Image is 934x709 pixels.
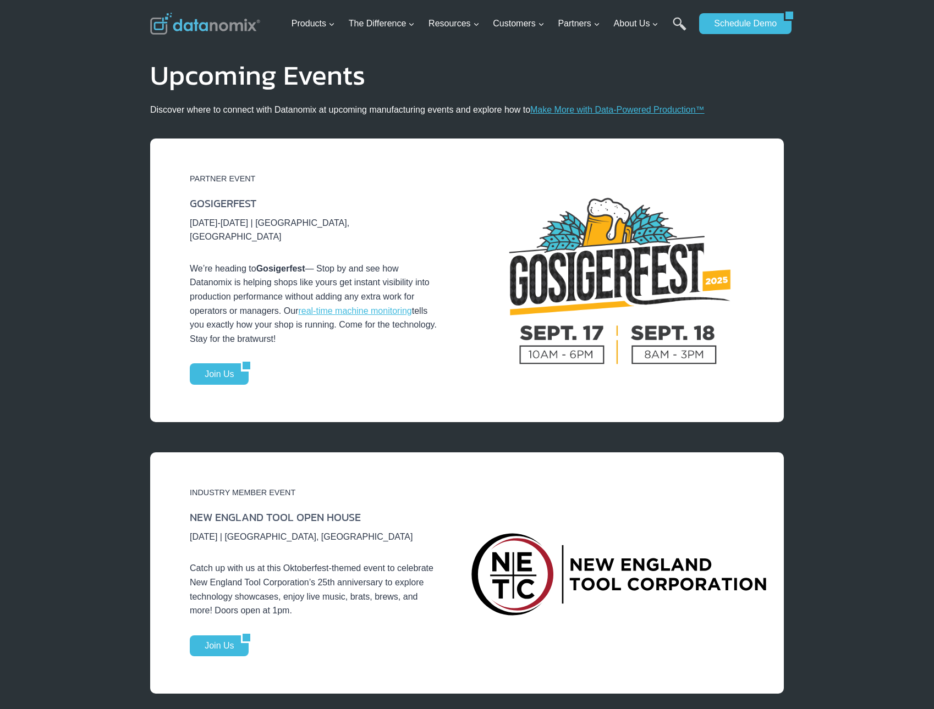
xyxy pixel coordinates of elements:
[150,13,260,35] img: Datanomix
[530,105,705,114] a: Make More with Data-Powered Production™
[298,306,411,315] a: real-time machine monitoring
[190,196,441,211] h6: GOSIGERFEST
[150,62,784,89] h1: Upcoming Events
[673,17,686,42] a: Search
[614,16,659,31] span: About Us
[190,561,441,617] p: Catch up with us at this Oktoberfest-themed event to celebrate New England Tool Corporation’s 25t...
[699,13,784,34] a: Schedule Demo
[190,635,241,656] a: Join Us
[190,216,441,244] p: [DATE]-[DATE] | [GEOGRAPHIC_DATA], [GEOGRAPHIC_DATA]
[190,510,441,524] h6: NEW ENGLAND TOOL OPEN HOUSE
[428,16,479,31] span: Resources
[190,530,441,544] p: [DATE] | [GEOGRAPHIC_DATA], [GEOGRAPHIC_DATA]
[190,262,441,346] p: We’re heading to — Stop by and see how Datanomix is helping shops like yours get instant visibili...
[292,16,335,31] span: Products
[256,264,305,273] strong: Gosigerfest
[150,103,784,117] p: Discover where to connect with Datanomix at upcoming manufacturing events and explore how to
[287,6,694,42] nav: Primary Navigation
[349,16,415,31] span: The Difference
[493,16,544,31] span: Customers
[558,16,600,31] span: Partners
[190,363,241,384] a: Join Us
